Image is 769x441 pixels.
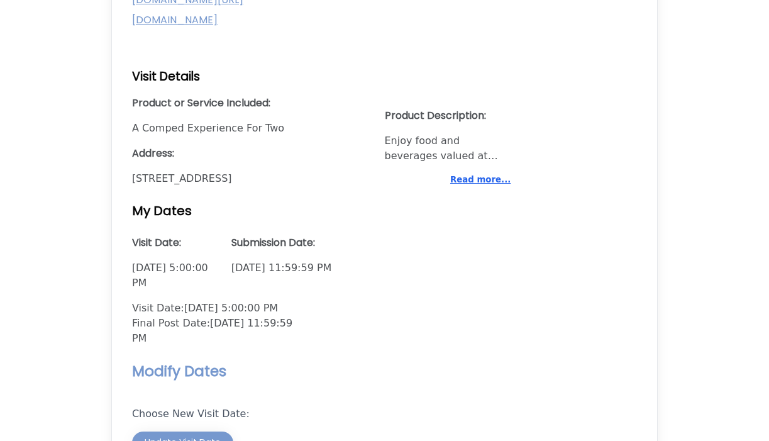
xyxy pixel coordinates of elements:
h3: Product Description: [385,108,511,123]
h3: Product or Service Included: [132,96,385,111]
a: [DOMAIN_NAME] [132,13,218,27]
p: [DATE] 11:59:59 PM [231,260,484,276]
h2: My Dates [132,201,637,220]
h3: Address: [132,146,380,161]
p: A Comped Experience For Two [132,121,363,136]
p: [DATE] 5:00:00 PM [132,260,216,291]
h2: Visit Details [132,68,637,86]
p: Visit Date: [DATE] 5:00:00 PM [132,301,294,316]
h3: Modify Dates [132,361,637,381]
span: [STREET_ADDRESS] [132,171,385,186]
h3: Visit Date: [132,235,216,250]
p: Final Post Date: [DATE] 11:59:59 PM [132,316,294,346]
p: Enjoy food and beverages valued at $100 on us at the brand new Commas Food Hall! [385,133,511,164]
p: Choose New Visit Date: [132,406,637,421]
button: Read more... [450,174,511,186]
h3: Submission Date: [231,235,484,250]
